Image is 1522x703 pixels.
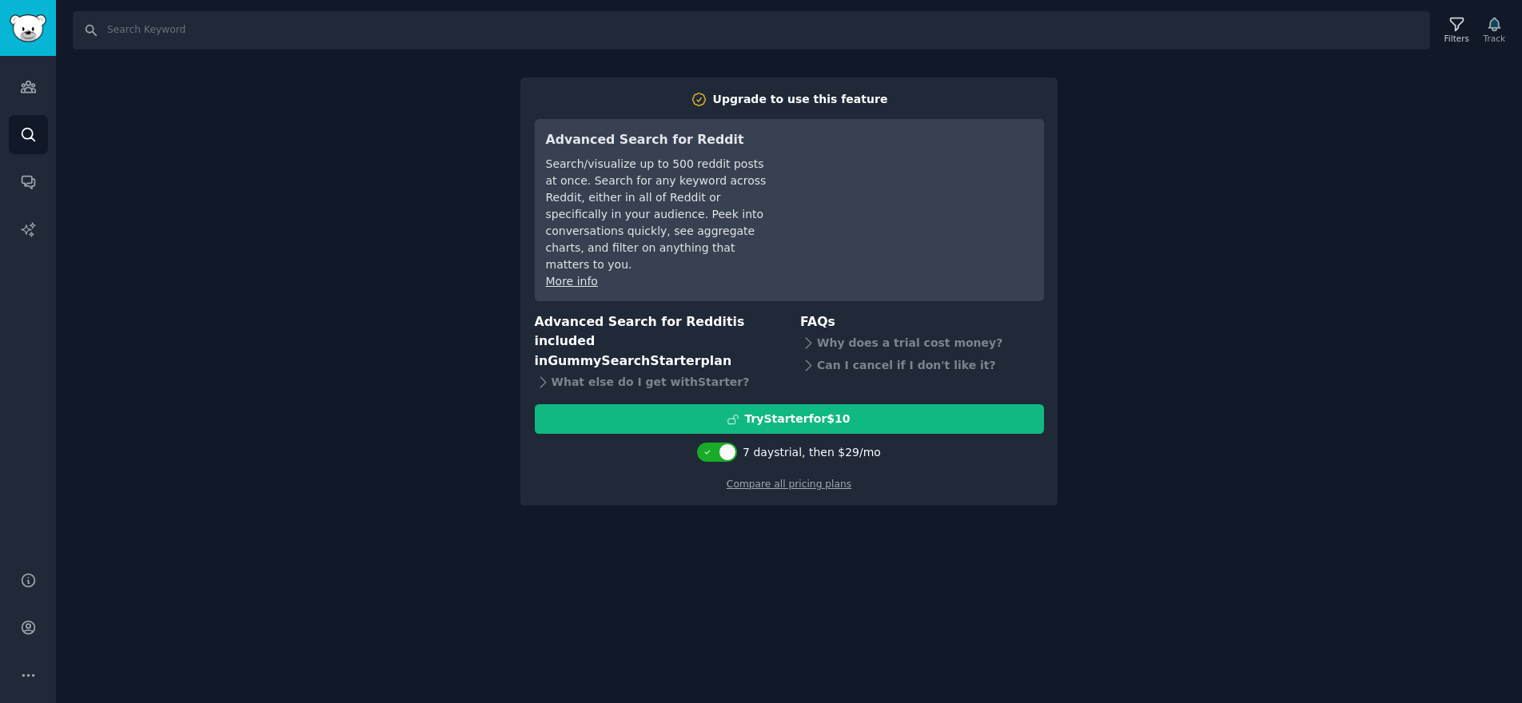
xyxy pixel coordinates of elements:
[1444,33,1469,44] div: Filters
[800,332,1044,354] div: Why does a trial cost money?
[546,275,598,288] a: More info
[535,371,779,393] div: What else do I get with Starter ?
[535,404,1044,434] button: TryStarterfor$10
[743,444,881,461] div: 7 days trial, then $ 29 /mo
[535,312,779,371] h3: Advanced Search for Reddit is included in plan
[10,14,46,42] img: GummySearch logo
[713,91,888,108] div: Upgrade to use this feature
[800,312,1044,332] h3: FAQs
[744,411,850,427] div: Try Starter for $10
[546,156,771,273] div: Search/visualize up to 500 reddit posts at once. Search for any keyword across Reddit, either in ...
[546,130,771,150] h3: Advanced Search for Reddit
[793,130,1033,250] iframe: YouTube video player
[800,354,1044,376] div: Can I cancel if I don't like it?
[73,11,1430,50] input: Search Keyword
[548,353,700,368] span: GummySearch Starter
[727,479,851,490] a: Compare all pricing plans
